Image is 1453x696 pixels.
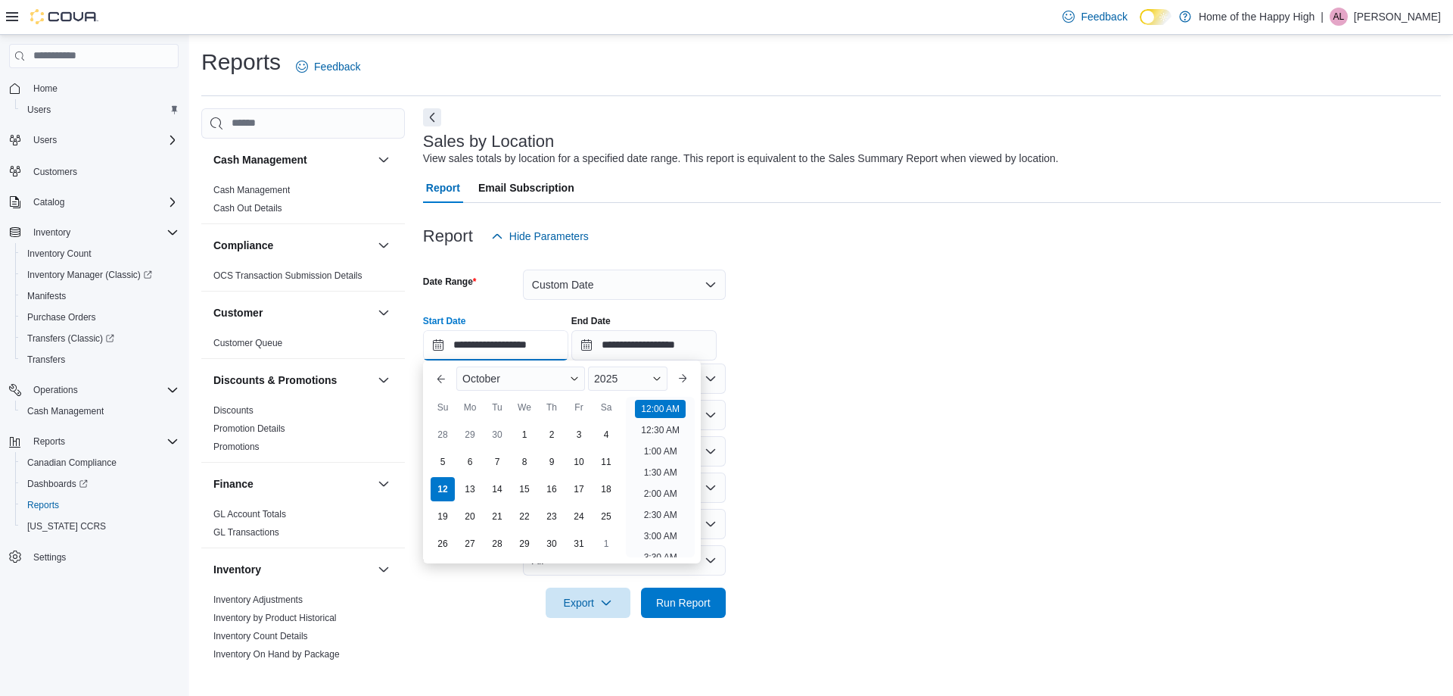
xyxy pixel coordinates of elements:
span: AL [1333,8,1345,26]
div: Adam Lamoureux [1330,8,1348,26]
span: Reports [21,496,179,514]
div: Customer [201,334,405,358]
div: Mo [458,395,482,420]
p: | [1321,8,1324,26]
a: Purchase Orders [21,308,102,326]
div: day-26 [431,532,455,556]
div: Th [540,395,564,420]
a: Inventory On Hand by Package [213,649,340,660]
span: Catalog [27,193,179,211]
div: day-23 [540,504,564,529]
div: day-30 [540,532,564,556]
a: Transfers (Classic) [15,328,185,349]
button: Customer [213,305,372,320]
div: Fr [567,395,591,420]
div: day-9 [540,450,564,474]
a: Customers [27,163,83,181]
span: Inventory Count [27,248,92,260]
span: Manifests [27,290,66,302]
a: Manifests [21,287,72,305]
span: Feedback [1081,9,1127,24]
span: Transfers [21,351,179,369]
button: Export [546,588,630,618]
button: Canadian Compliance [15,452,185,473]
label: Date Range [423,276,477,288]
span: October [462,373,500,385]
button: Users [27,131,63,149]
a: Cash Management [21,402,110,420]
label: End Date [571,315,611,327]
span: Settings [27,548,179,566]
div: Cash Management [201,181,405,223]
div: day-1 [594,532,618,556]
button: Discounts & Promotions [213,373,372,388]
div: day-29 [512,532,537,556]
span: Users [27,131,179,149]
a: Settings [27,548,72,566]
li: 12:30 AM [635,421,686,439]
button: Customers [3,160,185,182]
button: Reports [15,495,185,516]
button: Inventory [3,222,185,243]
span: Transfers (Classic) [21,329,179,348]
span: 2025 [594,373,618,385]
span: Hide Parameters [509,229,589,244]
a: Inventory by Product Historical [213,613,337,623]
a: Dashboards [15,473,185,495]
div: Button. Open the year selector. 2025 is currently selected. [588,367,667,391]
span: GL Account Totals [213,508,286,520]
a: Home [27,80,64,98]
span: Home [33,83,58,95]
span: Feedback [314,59,360,74]
span: Transfers (Classic) [27,332,114,345]
span: Users [21,101,179,119]
button: Custom Date [523,270,726,300]
div: day-2 [540,423,564,447]
span: Settings [33,551,66,563]
img: Cova [30,9,98,24]
span: Inventory Count Details [213,630,308,642]
span: Report [426,173,460,203]
span: Manifests [21,287,179,305]
div: day-29 [458,423,482,447]
div: day-31 [567,532,591,556]
div: day-12 [431,477,455,501]
li: 3:30 AM [637,548,683,566]
nav: Complex example [9,71,179,607]
span: Promotion Details [213,423,285,435]
button: Hide Parameters [485,221,595,251]
button: Operations [3,379,185,401]
button: Reports [3,431,185,452]
div: day-17 [567,477,591,501]
ul: Time [626,397,695,557]
button: Cash Management [375,151,393,169]
input: Dark Mode [1140,9,1171,25]
h3: Cash Management [213,152,307,167]
button: Previous Month [429,367,453,391]
span: Reports [33,435,65,448]
li: 12:00 AM [635,400,686,418]
button: [US_STATE] CCRS [15,516,185,537]
h3: Inventory [213,562,261,577]
h1: Reports [201,47,281,77]
button: Reports [27,432,71,451]
button: Compliance [375,236,393,254]
a: GL Account Totals [213,509,286,520]
input: Press the down key to enter a popover containing a calendar. Press the escape key to close the po... [423,330,568,360]
button: Customer [375,304,393,322]
span: Discounts [213,404,254,417]
label: Start Date [423,315,466,327]
span: Inventory Manager (Classic) [27,269,152,281]
a: Cash Management [213,185,290,195]
div: day-28 [431,423,455,447]
button: Cash Management [15,401,185,422]
a: GL Transactions [213,527,279,538]
a: Discounts [213,405,254,416]
div: day-20 [458,504,482,529]
button: Transfers [15,349,185,370]
button: Next [423,108,441,126]
a: Feedback [1056,2,1133,32]
span: Inventory Count [21,245,179,263]
a: Promotions [213,442,260,452]
a: Inventory Adjustments [213,595,303,605]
